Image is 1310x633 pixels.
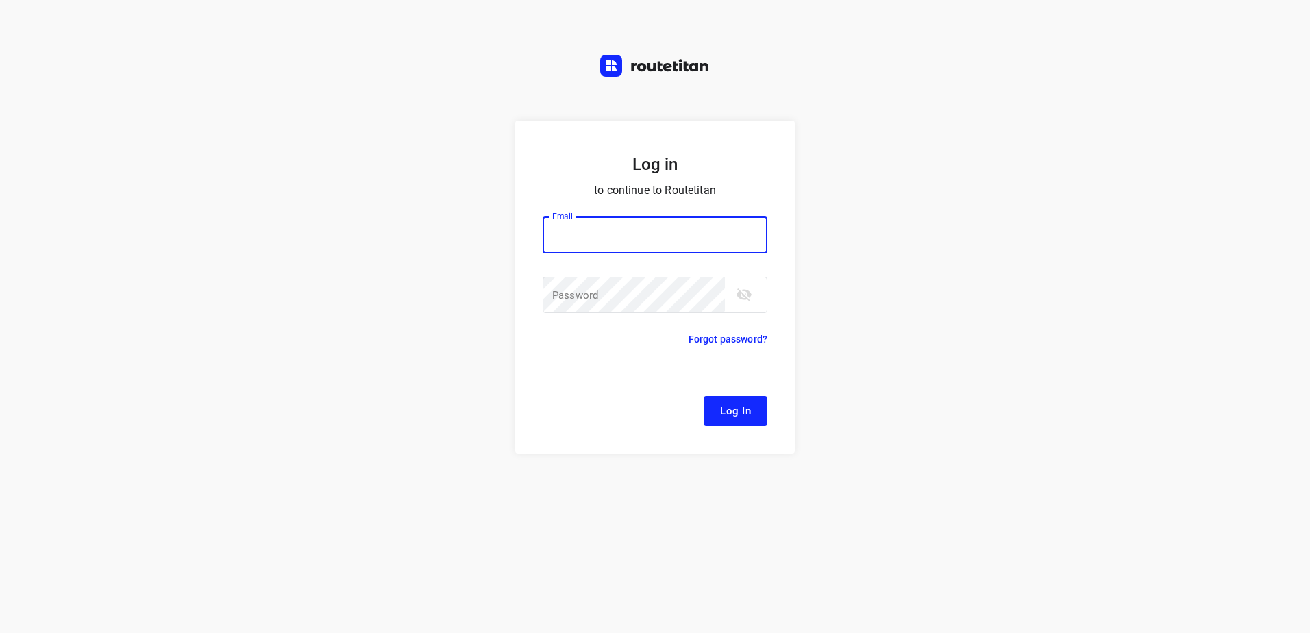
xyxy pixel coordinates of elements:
[730,281,758,308] button: toggle password visibility
[689,331,767,347] p: Forgot password?
[720,402,751,420] span: Log In
[600,55,710,77] img: Routetitan
[704,396,767,426] button: Log In
[543,153,767,175] h5: Log in
[543,181,767,200] p: to continue to Routetitan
